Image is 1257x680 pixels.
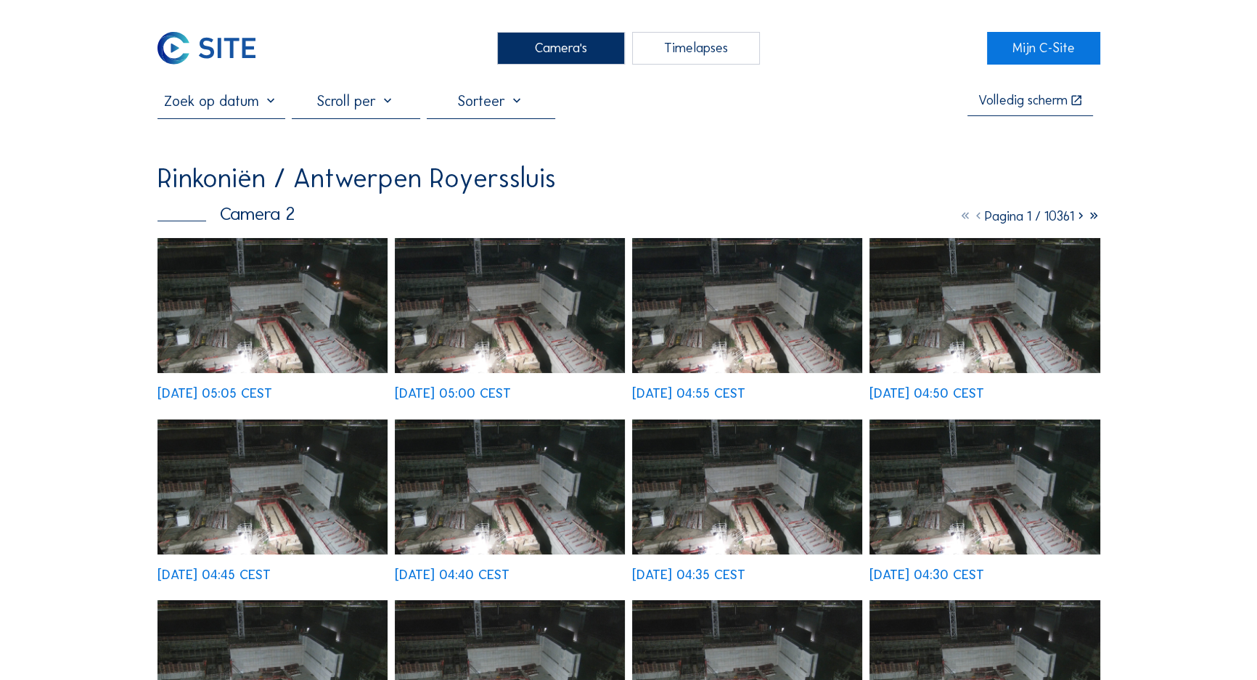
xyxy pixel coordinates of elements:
div: [DATE] 04:30 CEST [869,568,984,581]
img: image_53281972 [632,238,863,373]
span: Pagina 1 / 10361 [985,208,1074,224]
img: C-SITE Logo [157,32,256,65]
img: image_53282121 [157,238,388,373]
img: image_53281957 [869,238,1100,373]
div: Rinkoniën / Antwerpen Royerssluis [157,165,556,192]
img: image_53281895 [632,419,863,554]
div: Volledig scherm [978,94,1068,107]
div: [DATE] 05:05 CEST [157,387,272,400]
div: Timelapses [632,32,761,65]
a: Mijn C-Site [987,32,1100,65]
img: image_53281937 [157,419,388,554]
div: [DATE] 04:50 CEST [869,387,984,400]
div: [DATE] 04:45 CEST [157,568,271,581]
div: [DATE] 04:40 CEST [395,568,509,581]
img: image_53282022 [395,238,626,373]
img: image_53281876 [869,419,1100,554]
div: Camera 2 [157,205,295,224]
input: Zoek op datum 󰅀 [157,92,286,110]
div: Camera's [497,32,626,65]
div: [DATE] 04:35 CEST [632,568,745,581]
img: image_53281913 [395,419,626,554]
div: [DATE] 04:55 CEST [632,387,745,400]
div: [DATE] 05:00 CEST [395,387,511,400]
a: C-SITE Logo [157,32,271,65]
